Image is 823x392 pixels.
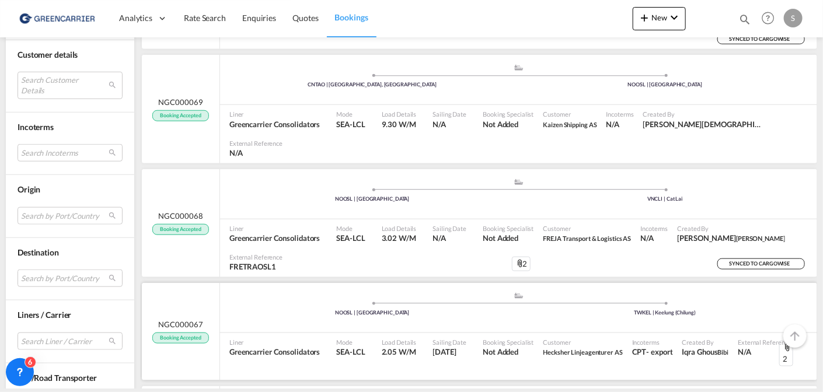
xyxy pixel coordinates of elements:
[641,233,654,243] div: N/A
[643,119,766,129] span: Per Kristian Edvartsen
[229,261,283,272] span: FRETRAOSL1
[433,224,467,233] span: Sailing Date
[543,119,597,129] span: Kaizen Shipping AS
[229,224,320,233] span: Liner
[382,120,416,129] span: 9.30 W/M
[229,119,320,129] span: Greencarrier Consolidators
[783,343,792,352] md-icon: icon-attachment
[729,260,793,271] span: SYNCED TO CARGOWISE
[142,283,817,380] div: NGC000067 Booking Accepted assets/icons/custom/ship-fill.svgassets/icons/custom/roll-o-plane.svgP...
[543,235,632,242] span: FREJA Transport & Logistics AS
[142,169,817,277] div: NGC000068 Booking Accepted assets/icons/custom/ship-fill.svgassets/icons/custom/roll-o-plane.svgP...
[18,247,123,258] div: Destination
[433,346,467,357] span: 14 Sep 2025
[483,346,533,357] span: Not Added
[632,338,673,346] span: Incoterms
[483,119,533,129] span: Not Added
[483,233,533,243] span: Not Added
[784,9,803,27] div: S
[519,81,812,89] div: NOOSL | [GEOGRAPHIC_DATA]
[152,332,208,344] span: Booking Accepted
[543,224,632,233] span: Customer
[606,119,620,129] div: N/A
[738,346,791,357] span: N/A
[483,338,533,346] span: Booking Specialist
[678,233,785,243] span: Jakub Flemming
[678,224,785,233] span: Created By
[738,338,791,346] span: External Reference
[18,122,54,132] span: Incoterms
[736,235,785,242] span: [PERSON_NAME]
[229,346,320,357] span: Greencarrier Consolidators
[142,55,817,163] div: NGC000069 Booking Accepted assets/icons/custom/ship-fill.svgassets/icons/custom/roll-o-plane.svgP...
[543,346,623,357] span: Hecksher Linjeagenturer AS
[229,338,320,346] span: Liner
[336,110,365,118] span: Mode
[18,184,40,194] span: Origin
[184,13,226,23] span: Rate Search
[758,8,784,29] div: Help
[229,233,320,243] span: Greencarrier Consolidators
[433,338,467,346] span: Sailing Date
[226,195,519,203] div: NOOSL | [GEOGRAPHIC_DATA]
[641,224,668,233] span: Incoterms
[543,338,623,346] span: Customer
[667,10,681,24] md-icon: icon-chevron-down
[717,258,805,269] div: SYNCED TO CARGOWISE
[637,10,651,24] md-icon: icon-plus 400-fg
[336,346,365,357] span: SEA-LCL
[543,110,597,118] span: Customer
[632,346,673,357] span: CPT export
[18,372,123,384] div: Rail/Road Transporter
[543,348,623,356] span: Hecksher Linjeagenturer AS
[647,346,673,357] div: - export
[717,34,805,45] div: SYNCED TO CARGOWISE
[226,81,519,89] div: CNTAO | [GEOGRAPHIC_DATA], [GEOGRAPHIC_DATA]
[643,110,766,118] span: Created By
[632,346,647,357] div: CPT
[718,348,729,356] span: Bibi
[783,324,807,348] button: Go to Top
[292,13,318,23] span: Quotes
[433,119,467,129] span: N/A
[158,97,203,107] span: NGC000069
[433,233,467,243] span: N/A
[382,347,416,356] span: 2.05 W/M
[512,179,526,185] md-icon: assets/icons/custom/ship-fill.svg
[788,329,802,343] md-icon: icon-arrow-up
[18,310,71,320] span: Liners / Carrier
[226,309,519,317] div: NOOSL | [GEOGRAPHIC_DATA]
[606,110,634,118] span: Incoterms
[433,110,467,118] span: Sailing Date
[512,65,526,71] md-icon: assets/icons/custom/ship-fill.svg
[519,195,812,203] div: VNCLI | Cat Lai
[18,373,97,383] span: Rail/Road Transporter
[18,5,96,32] img: e39c37208afe11efa9cb1d7a6ea7d6f5.png
[18,309,123,321] div: Liners / Carrier
[229,110,320,118] span: Liner
[18,49,123,61] div: Customer details
[543,233,632,243] span: FREJA Transport & Logistics AS
[519,309,812,317] div: TWKEL | Keelung (Chilung)
[637,13,681,22] span: New
[335,12,368,22] span: Bookings
[382,110,417,118] span: Load Details
[543,121,597,128] span: Kaizen Shipping AS
[382,338,417,346] span: Load Details
[18,50,78,60] span: Customer details
[729,36,793,47] span: SYNCED TO CARGOWISE
[18,247,59,257] span: Destination
[382,233,416,243] span: 3.02 W/M
[758,8,778,28] span: Help
[336,119,365,129] span: SEA-LCL
[119,12,152,24] span: Analytics
[18,184,123,195] div: Origin
[382,224,417,233] span: Load Details
[512,257,531,272] div: 2
[152,224,208,235] span: Booking Accepted
[682,346,729,357] span: Iqra Ghous Bibi
[483,224,533,233] span: Booking Specialist
[336,224,365,233] span: Mode
[682,338,729,346] span: Created By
